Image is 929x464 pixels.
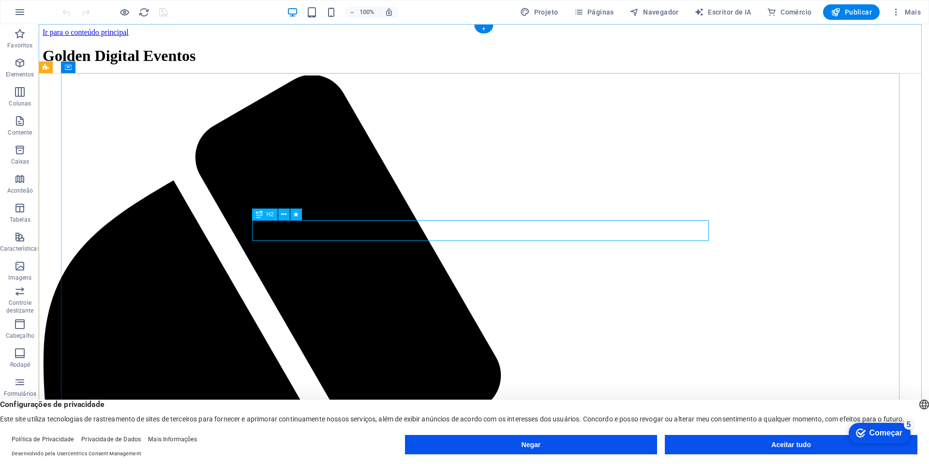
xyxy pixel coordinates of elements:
[360,8,375,15] font: 100%
[138,6,150,18] button: recarregar
[10,216,30,223] font: Tabelas
[763,4,816,20] button: Comércio
[385,8,393,16] i: Ao redimensionar, ajuste automaticamente o nível de zoom para se ajustar ao dispositivo escolhido.
[37,11,70,19] font: Começar
[119,6,130,18] button: Clique aqui para sair do modo de visualização e continuar editando
[516,4,562,20] button: Projeto
[16,5,78,25] div: Começar 5 itens restantes, 0% concluído
[708,8,751,16] font: Escritor de IA
[8,129,32,136] font: Contente
[690,4,755,20] button: Escritor de IA
[905,8,921,16] font: Mais
[643,8,679,16] font: Navegador
[4,390,36,397] font: Formulários
[9,100,31,107] font: Colunas
[570,4,618,20] button: Páginas
[516,4,562,20] div: Design (Ctrl+Alt+Y)
[482,25,485,32] font: +
[6,299,33,314] font: Controle deslizante
[7,42,32,49] font: Favoritos
[10,361,30,368] font: Rodapé
[887,4,925,20] button: Mais
[267,211,274,218] font: H2
[780,8,811,16] font: Comércio
[823,4,880,20] button: Publicar
[626,4,683,20] button: Navegador
[587,8,614,16] font: Páginas
[75,2,79,11] font: 5
[6,332,34,339] font: Cabeçalho
[4,4,90,12] a: Ir para o conteúdo principal
[345,6,379,18] button: 100%
[534,8,558,16] font: Projeto
[7,187,33,194] font: Acordeão
[6,71,34,78] font: Elementos
[845,8,872,16] font: Publicar
[138,7,150,18] i: Recarregar página
[8,274,31,281] font: Imagens
[11,158,30,165] font: Caixas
